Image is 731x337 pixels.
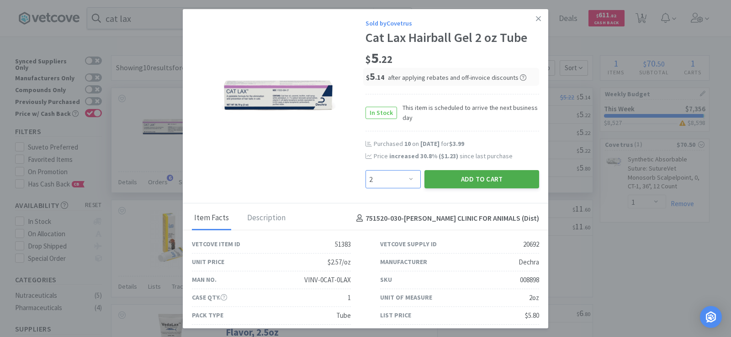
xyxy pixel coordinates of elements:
div: VINV-0CAT-0LAX [304,275,351,285]
span: [DATE] [420,140,440,148]
div: 008898 [520,275,539,285]
span: increased 30.8 % ( ) [389,152,458,160]
div: Pack Type [192,310,223,320]
div: 51383 [335,239,351,250]
div: Price since last purchase [374,151,539,161]
h4: 751520-030 - [PERSON_NAME] CLINIC FOR ANIMALS (Dist) [353,213,539,224]
div: List Price [380,310,411,320]
div: Vetcove Supply ID [380,239,437,249]
div: 2oz [529,292,539,303]
span: In Stock [366,107,397,119]
div: Item Facts [192,207,231,230]
span: $ [366,73,370,82]
div: Case Qty. [192,292,227,302]
span: This item is scheduled to arrive the next business day [397,103,539,123]
span: $3.99 [449,140,464,148]
span: after applying rebates and off-invoice discounts [388,73,526,82]
div: Man No. [192,275,217,285]
div: Vetcove Item ID [192,239,240,249]
div: 20692 [523,239,539,250]
div: Cat Lax Hairball Gel 2 oz Tube [365,30,539,46]
span: 5 [366,70,384,83]
div: Dechra [519,257,539,268]
div: Tube [336,310,351,321]
span: . 22 [379,53,392,66]
img: c1bdf6fee87b474d98271217defb5765_20692.png [222,46,336,160]
span: $ [365,53,371,66]
div: 1 [348,292,351,303]
div: Purchased on for [374,140,539,149]
div: Unit of Measure [380,292,432,302]
div: Open Intercom Messenger [700,306,722,328]
div: $2.57/oz [328,257,351,268]
div: Description [245,207,288,230]
div: Unit Price [192,257,224,267]
div: $5.80 [525,310,539,321]
button: Add to Cart [424,170,539,188]
span: 5 [365,49,392,67]
div: Manufacturer [380,257,427,267]
span: 10 [404,140,411,148]
div: Sold by Covetrus [365,18,539,28]
div: SKU [380,275,392,285]
span: $1.23 [441,152,456,160]
span: . 14 [375,73,384,82]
